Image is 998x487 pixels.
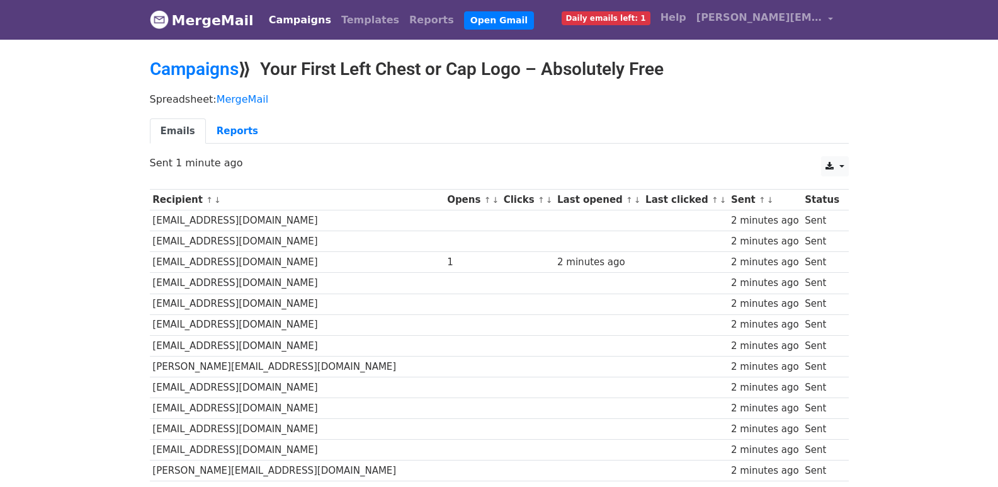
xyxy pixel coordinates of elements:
td: [EMAIL_ADDRESS][DOMAIN_NAME] [150,335,445,356]
a: Templates [336,8,404,33]
a: Help [655,5,691,30]
td: Sent [802,252,842,273]
div: 2 minutes ago [731,214,799,228]
div: 2 minutes ago [731,255,799,270]
span: Daily emails left: 1 [562,11,650,25]
a: ↓ [546,195,553,205]
h2: ⟫ Your First Left Chest or Cap Logo – Absolutely Free [150,59,849,80]
td: Sent [802,440,842,461]
td: [EMAIL_ADDRESS][DOMAIN_NAME] [150,398,445,419]
th: Last opened [554,190,642,210]
td: Sent [802,461,842,481]
td: Sent [802,210,842,231]
div: 2 minutes ago [557,255,639,270]
div: 2 minutes ago [731,381,799,395]
div: 2 minutes ago [731,443,799,457]
a: Reports [404,8,459,33]
td: Sent [802,335,842,356]
p: Sent 1 minute ago [150,156,849,169]
a: ↑ [626,195,633,205]
td: Sent [802,419,842,440]
a: ↓ [767,195,774,205]
div: 2 minutes ago [731,276,799,290]
a: ↑ [484,195,491,205]
div: 2 minutes ago [731,318,799,332]
div: 2 minutes ago [731,339,799,353]
td: Sent [802,377,842,398]
img: MergeMail logo [150,10,169,29]
a: ↓ [214,195,221,205]
th: Clicks [501,190,554,210]
td: [EMAIL_ADDRESS][DOMAIN_NAME] [150,252,445,273]
td: [EMAIL_ADDRESS][DOMAIN_NAME] [150,419,445,440]
div: 2 minutes ago [731,360,799,374]
div: 2 minutes ago [731,234,799,249]
a: ↓ [634,195,641,205]
td: Sent [802,356,842,377]
a: MergeMail [217,93,268,105]
a: ↓ [720,195,727,205]
a: ↑ [206,195,213,205]
a: [PERSON_NAME][EMAIL_ADDRESS][DOMAIN_NAME] [691,5,839,35]
td: [EMAIL_ADDRESS][DOMAIN_NAME] [150,273,445,294]
a: Emails [150,118,206,144]
p: Spreadsheet: [150,93,849,106]
a: MergeMail [150,7,254,33]
a: Campaigns [150,59,239,79]
td: Sent [802,314,842,335]
div: 2 minutes ago [731,422,799,437]
th: Status [802,190,842,210]
td: Sent [802,398,842,419]
a: Daily emails left: 1 [557,5,655,30]
td: [EMAIL_ADDRESS][DOMAIN_NAME] [150,314,445,335]
a: ↑ [759,195,766,205]
a: ↑ [538,195,545,205]
td: [EMAIL_ADDRESS][DOMAIN_NAME] [150,210,445,231]
span: [PERSON_NAME][EMAIL_ADDRESS][DOMAIN_NAME] [696,10,822,25]
div: 2 minutes ago [731,297,799,311]
a: Reports [206,118,269,144]
td: [EMAIL_ADDRESS][DOMAIN_NAME] [150,440,445,461]
a: Open Gmail [464,11,534,30]
a: ↑ [712,195,718,205]
td: Sent [802,294,842,314]
th: Last clicked [642,190,728,210]
td: Sent [802,273,842,294]
div: 1 [447,255,497,270]
td: [PERSON_NAME][EMAIL_ADDRESS][DOMAIN_NAME] [150,356,445,377]
a: Campaigns [264,8,336,33]
th: Recipient [150,190,445,210]
div: 2 minutes ago [731,464,799,478]
td: [EMAIL_ADDRESS][DOMAIN_NAME] [150,377,445,398]
td: Sent [802,231,842,252]
th: Sent [728,190,802,210]
a: ↓ [492,195,499,205]
td: [EMAIL_ADDRESS][DOMAIN_NAME] [150,294,445,314]
td: [EMAIL_ADDRESS][DOMAIN_NAME] [150,231,445,252]
th: Opens [444,190,501,210]
td: [PERSON_NAME][EMAIL_ADDRESS][DOMAIN_NAME] [150,461,445,481]
div: 2 minutes ago [731,401,799,416]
